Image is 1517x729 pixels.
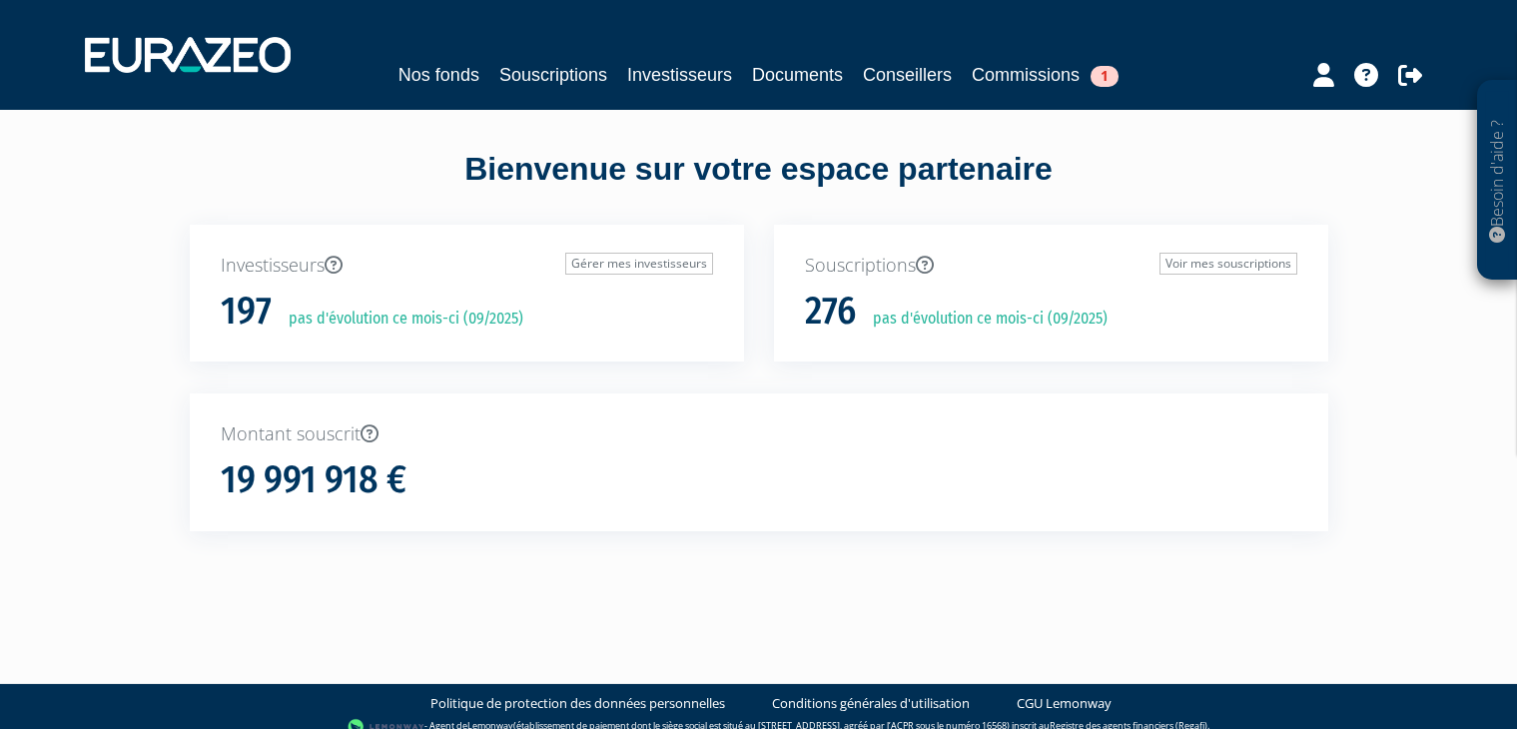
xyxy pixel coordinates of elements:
div: Bienvenue sur votre espace partenaire [175,147,1343,225]
a: Nos fonds [398,61,479,89]
p: pas d'évolution ce mois-ci (09/2025) [275,308,523,331]
a: Conditions générales d'utilisation [772,694,970,713]
span: 1 [1091,66,1119,87]
a: Souscriptions [499,61,607,89]
a: Gérer mes investisseurs [565,253,713,275]
a: Commissions1 [972,61,1119,89]
h1: 19 991 918 € [221,459,406,501]
p: pas d'évolution ce mois-ci (09/2025) [859,308,1108,331]
p: Investisseurs [221,253,713,279]
h1: 197 [221,291,272,333]
h1: 276 [805,291,856,333]
p: Besoin d'aide ? [1486,91,1509,271]
a: Conseillers [863,61,952,89]
p: Montant souscrit [221,421,1297,447]
a: Voir mes souscriptions [1159,253,1297,275]
a: Investisseurs [627,61,732,89]
a: CGU Lemonway [1017,694,1112,713]
a: Politique de protection des données personnelles [430,694,725,713]
img: 1732889491-logotype_eurazeo_blanc_rvb.png [85,37,291,73]
p: Souscriptions [805,253,1297,279]
a: Documents [752,61,843,89]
